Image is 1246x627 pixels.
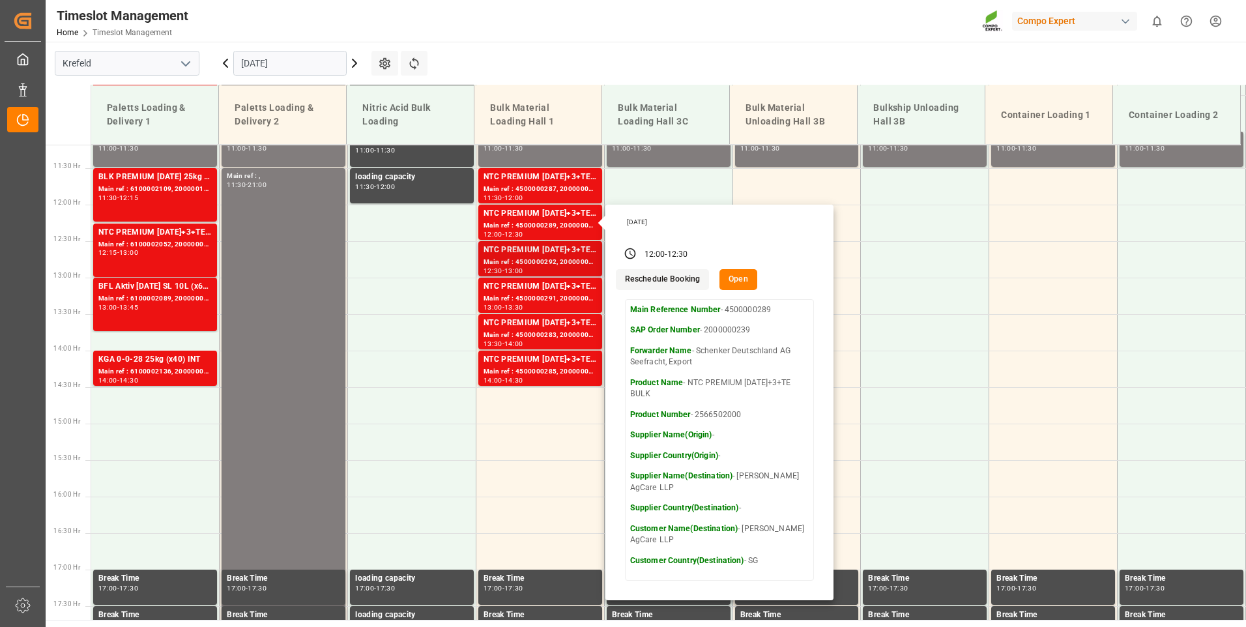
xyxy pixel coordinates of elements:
[868,572,981,585] div: Break Time
[246,182,248,188] div: -
[98,353,212,366] div: KGA 0-0-28 25kg (x40) INT
[484,257,597,268] div: Main ref : 4500000292, 2000000239
[504,377,523,383] div: 14:30
[484,293,597,304] div: Main ref : 4500000291, 2000000239
[374,585,376,591] div: -
[1125,572,1238,585] div: Break Time
[53,199,80,206] span: 12:00 Hr
[868,585,887,591] div: 17:00
[55,51,199,76] input: Type to search/select
[1017,145,1036,151] div: 11:30
[117,195,119,201] div: -
[98,293,212,304] div: Main ref : 6100002089, 2000000225
[633,145,652,151] div: 11:30
[98,239,212,250] div: Main ref : 6100002052, 2000000797
[1015,145,1017,151] div: -
[98,366,212,377] div: Main ref : 6100002136, 2000000369
[98,280,212,293] div: BFL Aktiv [DATE] SL 10L (x60) DEBFL Aktiv [DATE] SL 200L (x4) DENTC PREMIUM [DATE] 25kg (x40) D,E...
[227,182,246,188] div: 11:30
[246,145,248,151] div: -
[1144,145,1146,151] div: -
[117,304,119,310] div: -
[175,53,195,74] button: open menu
[98,585,117,591] div: 17:00
[645,249,665,261] div: 12:00
[502,231,504,237] div: -
[119,145,138,151] div: 11:30
[630,556,744,565] strong: Customer Country(Destination)
[98,304,117,310] div: 13:00
[53,345,80,352] span: 14:00 Hr
[117,250,119,255] div: -
[229,96,336,134] div: Paletts Loading & Delivery 2
[630,346,692,355] strong: Forwarder Name
[1125,145,1144,151] div: 11:00
[502,585,504,591] div: -
[98,195,117,201] div: 11:30
[1125,585,1144,591] div: 17:00
[631,145,633,151] div: -
[98,609,212,622] div: Break Time
[248,145,267,151] div: 11:30
[357,96,463,134] div: Nitric Acid Bulk Loading
[502,195,504,201] div: -
[117,585,119,591] div: -
[996,609,1110,622] div: Break Time
[102,96,208,134] div: Paletts Loading & Delivery 1
[740,96,847,134] div: Bulk Material Unloading Hall 3B
[630,304,809,316] p: - 4500000289
[996,145,1015,151] div: 11:00
[484,330,597,341] div: Main ref : 4500000283, 2000000239
[376,585,395,591] div: 17:30
[484,220,597,231] div: Main ref : 4500000289, 2000000239
[119,195,138,201] div: 12:15
[630,471,732,480] strong: Supplier Name(Destination)
[484,317,597,330] div: NTC PREMIUM [DATE]+3+TE BULK
[890,585,908,591] div: 17:30
[630,503,739,512] strong: Supplier Country(Destination)
[119,304,138,310] div: 13:45
[996,103,1102,127] div: Container Loading 1
[484,171,597,184] div: NTC PREMIUM [DATE]+3+TE BULK
[667,249,688,261] div: 12:30
[630,325,809,336] p: - 2000000239
[355,184,374,190] div: 11:30
[484,366,597,377] div: Main ref : 4500000285, 2000000239
[484,304,502,310] div: 13:00
[1142,7,1172,36] button: show 0 new notifications
[119,250,138,255] div: 13:00
[504,585,523,591] div: 17:30
[248,585,267,591] div: 17:30
[996,572,1110,585] div: Break Time
[622,218,819,227] div: [DATE]
[484,268,502,274] div: 12:30
[376,184,395,190] div: 12:00
[484,207,597,220] div: NTC PREMIUM [DATE]+3+TE BULK
[484,244,597,257] div: NTC PREMIUM [DATE]+3+TE BULK
[53,564,80,571] span: 17:00 Hr
[613,96,719,134] div: Bulk Material Loading Hall 3C
[248,182,267,188] div: 21:00
[504,231,523,237] div: 12:30
[374,147,376,153] div: -
[227,609,340,622] div: Break Time
[119,585,138,591] div: 17:30
[630,430,712,439] strong: Supplier Name(Origin)
[665,249,667,261] div: -
[53,308,80,315] span: 13:30 Hr
[612,609,725,622] div: Break Time
[630,524,738,533] strong: Customer Name(Destination)
[887,145,889,151] div: -
[502,268,504,274] div: -
[1146,585,1165,591] div: 17:30
[53,600,80,607] span: 17:30 Hr
[484,572,597,585] div: Break Time
[630,471,809,493] p: - [PERSON_NAME] AgCare LLP
[53,381,80,388] span: 14:30 Hr
[98,572,212,585] div: Break Time
[616,269,709,290] button: Reschedule Booking
[355,572,469,585] div: loading capacity
[1015,585,1017,591] div: -
[355,147,374,153] div: 11:00
[630,503,809,514] p: -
